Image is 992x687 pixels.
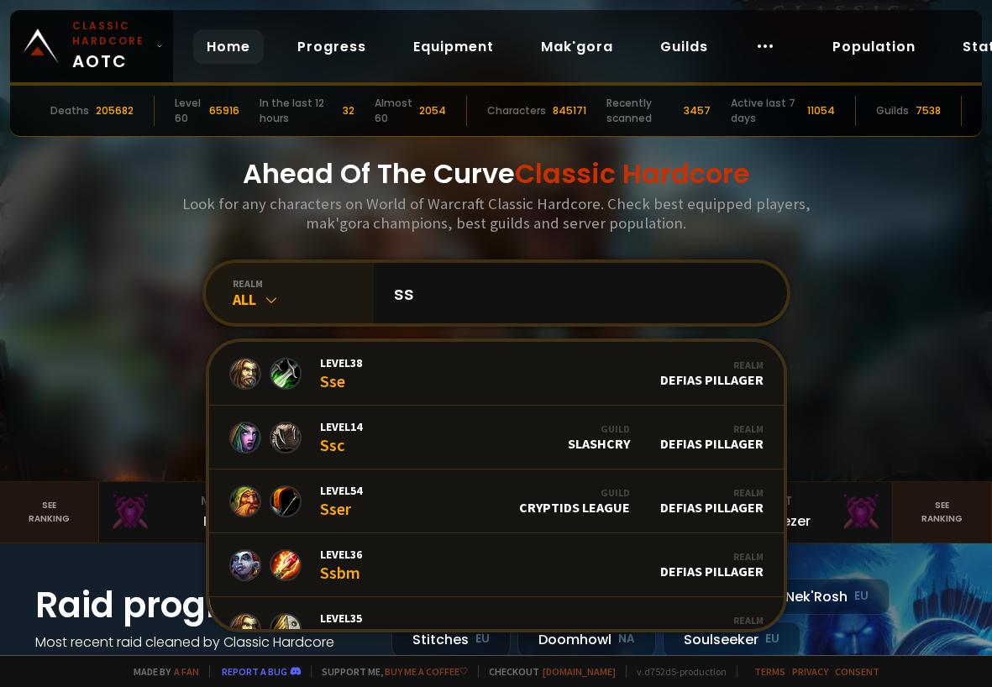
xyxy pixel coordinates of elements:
div: Nek'Rosh [764,579,890,615]
div: 11054 [807,103,835,118]
div: Realm [660,486,764,499]
div: 65916 [209,103,239,118]
div: Defias Pillager [660,422,764,452]
a: Level38SseRealmDefias Pillager [209,342,784,406]
input: Search a character... [384,263,767,323]
div: Realm [660,550,764,563]
span: v. d752d5 - production [626,665,727,678]
div: 7538 [916,103,941,118]
a: Level35SsamRealmDefias Pillager [209,597,784,661]
div: 845171 [553,103,586,118]
div: Defias Pillager [660,614,764,643]
a: Privacy [792,665,828,678]
span: AOTC [72,18,150,74]
div: Defias Pillager [660,359,764,388]
div: 32 [343,103,354,118]
div: Realm [660,614,764,627]
div: 2054 [419,103,446,118]
div: SlashCry [568,422,630,452]
a: Classic HardcoreAOTC [10,10,173,82]
div: Guild [519,486,630,499]
span: Checkout [478,665,616,678]
div: Stitches [391,621,511,658]
div: Ssbm [320,547,362,583]
span: Support me, [311,665,468,678]
div: Active last 7 days [731,96,800,126]
div: Sser [320,483,362,519]
small: NA [618,631,635,648]
div: Mak'Gora [109,492,286,510]
small: EU [854,588,869,605]
div: All [233,290,374,309]
a: Population [819,29,929,64]
div: Defias Pillager [660,486,764,516]
small: EU [475,631,490,648]
span: Classic Hardcore [515,155,750,192]
a: #2Equipment88Notafreezer [695,482,893,543]
span: Level 36 [320,547,362,562]
div: Equipment [705,492,882,510]
a: a fan [174,665,199,678]
span: Level 35 [320,611,362,626]
span: Level 38 [320,355,362,370]
a: Seeranking [893,482,992,543]
div: Rivench [203,511,256,532]
a: Guilds [647,29,722,64]
div: Level 60 [175,96,202,126]
span: Level 14 [320,419,362,434]
div: Characters [487,103,546,118]
div: Ssam [320,611,362,647]
div: Guild [568,422,630,435]
small: EU [765,631,779,648]
a: Level14SscGuildSlashCryRealmDefias Pillager [209,406,784,469]
a: Mak'Gora#2Rivench100 [99,482,297,543]
span: Level 54 [320,483,362,498]
a: Terms [754,665,785,678]
a: Progress [284,29,380,64]
div: realm [233,277,374,290]
div: Realm [660,359,764,371]
div: Defias Pillager [660,550,764,579]
div: Realm [660,422,764,435]
a: Buy me a coffee [385,665,468,678]
div: Doomhowl [517,621,656,658]
h1: Raid progress [35,579,371,632]
div: 205682 [96,103,134,118]
a: Level54SserGuildCryptids LeagueRealmDefias Pillager [209,469,784,533]
h1: Ahead Of The Curve [243,154,750,194]
h3: Look for any characters on World of Warcraft Classic Hardcore. Check best equipped players, mak'g... [149,194,843,233]
div: Cryptids League [519,486,630,516]
a: Home [193,29,264,64]
a: Mak'gora [527,29,627,64]
a: Level36SsbmRealmDefias Pillager [209,533,784,597]
div: Ssc [320,419,362,455]
a: Equipment [400,29,507,64]
span: Made by [123,665,199,678]
div: Sse [320,355,362,391]
div: In the last 12 hours [260,96,336,126]
div: Guilds [876,103,909,118]
h4: Most recent raid cleaned by Classic Hardcore guilds [35,632,371,674]
small: Classic Hardcore [72,18,150,49]
div: Deaths [50,103,89,118]
div: Almost 60 [375,96,413,126]
a: Report a bug [222,665,287,678]
a: [DOMAIN_NAME] [543,665,616,678]
div: Recently scanned [606,96,677,126]
div: Soulseeker [663,621,800,658]
div: 3457 [684,103,711,118]
a: Consent [835,665,879,678]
